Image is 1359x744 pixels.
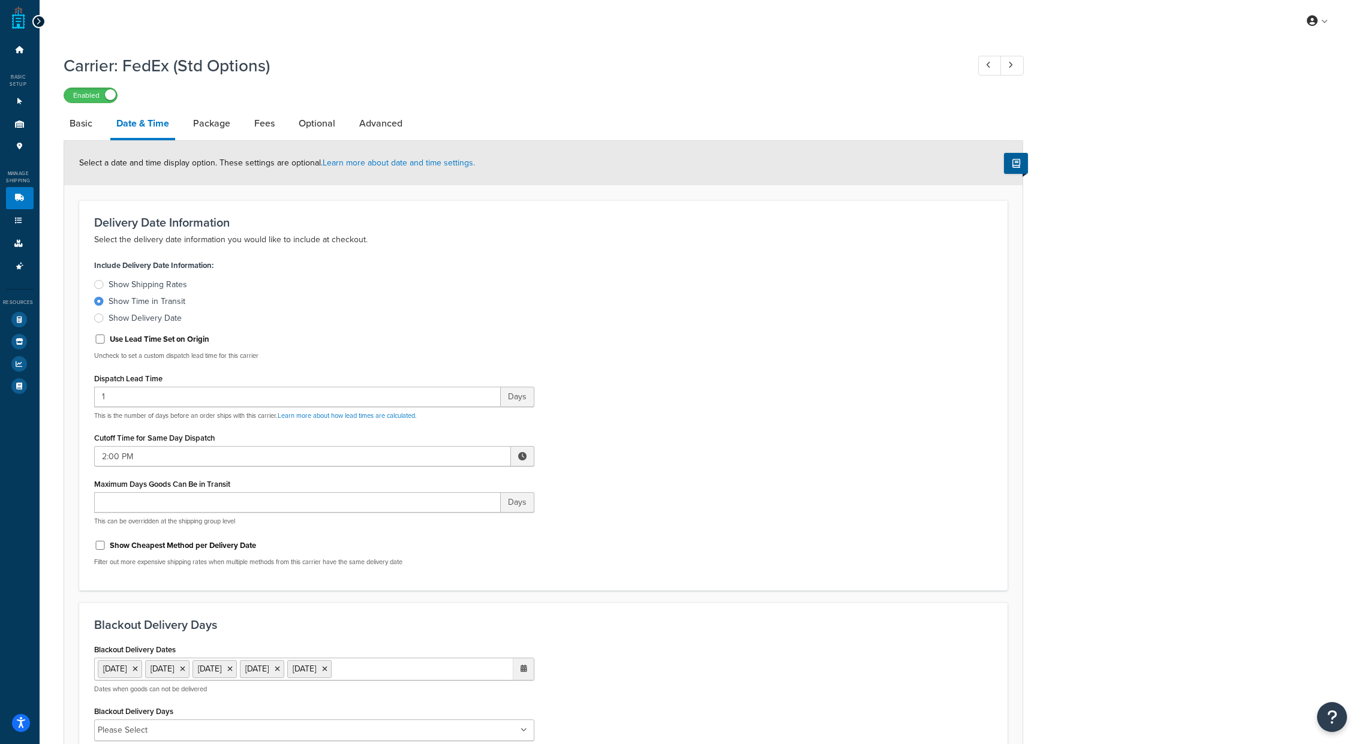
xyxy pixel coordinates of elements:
[94,411,534,420] p: This is the number of days before an order ships with this carrier.
[248,109,281,138] a: Fees
[94,685,534,694] p: Dates when goods can not be delivered
[6,39,34,61] li: Dashboard
[64,54,956,77] h1: Carrier: FedEx (Std Options)
[353,109,408,138] a: Advanced
[109,296,185,308] div: Show Time in Transit
[323,156,475,169] a: Learn more about date and time settings.
[110,334,209,345] label: Use Lead Time Set on Origin
[94,480,230,489] label: Maximum Days Goods Can Be in Transit
[94,233,993,247] p: Select the delivery date information you would like to include at checkout.
[64,109,98,138] a: Basic
[109,279,187,291] div: Show Shipping Rates
[6,187,34,209] li: Carriers
[94,216,993,229] h3: Delivery Date Information
[978,56,1002,76] a: Previous Record
[293,109,341,138] a: Optional
[110,540,256,551] label: Show Cheapest Method per Delivery Date
[64,88,117,103] label: Enabled
[98,660,142,678] li: [DATE]
[6,233,34,255] li: Boxes
[94,433,215,442] label: Cutoff Time for Same Day Dispatch
[79,156,475,169] span: Select a date and time display option. These settings are optional.
[110,109,175,140] a: Date & Time
[6,135,34,158] li: Pickup Locations
[6,91,34,113] li: Websites
[6,210,34,232] li: Shipping Rules
[240,660,284,678] li: [DATE]
[287,660,332,678] li: [DATE]
[6,331,34,353] li: Marketplace
[145,660,190,678] li: [DATE]
[1000,56,1024,76] a: Next Record
[6,255,34,278] li: Advanced Features
[98,722,148,739] li: Please Select
[6,353,34,375] li: Analytics
[109,312,182,324] div: Show Delivery Date
[94,645,176,654] label: Blackout Delivery Dates
[501,492,534,513] span: Days
[278,411,417,420] a: Learn more about how lead times are calculated.
[94,707,173,716] label: Blackout Delivery Days
[6,309,34,330] li: Test Your Rates
[1317,702,1347,732] button: Open Resource Center
[94,618,993,631] h3: Blackout Delivery Days
[94,558,534,567] p: Filter out more expensive shipping rates when multiple methods from this carrier have the same de...
[187,109,236,138] a: Package
[501,387,534,407] span: Days
[6,113,34,135] li: Origins
[6,375,34,397] li: Help Docs
[94,257,214,274] label: Include Delivery Date Information:
[94,351,534,360] p: Uncheck to set a custom dispatch lead time for this carrier
[193,660,237,678] li: [DATE]
[1004,153,1028,174] button: Show Help Docs
[94,517,534,526] p: This can be overridden at the shipping group level
[94,374,163,383] label: Dispatch Lead Time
